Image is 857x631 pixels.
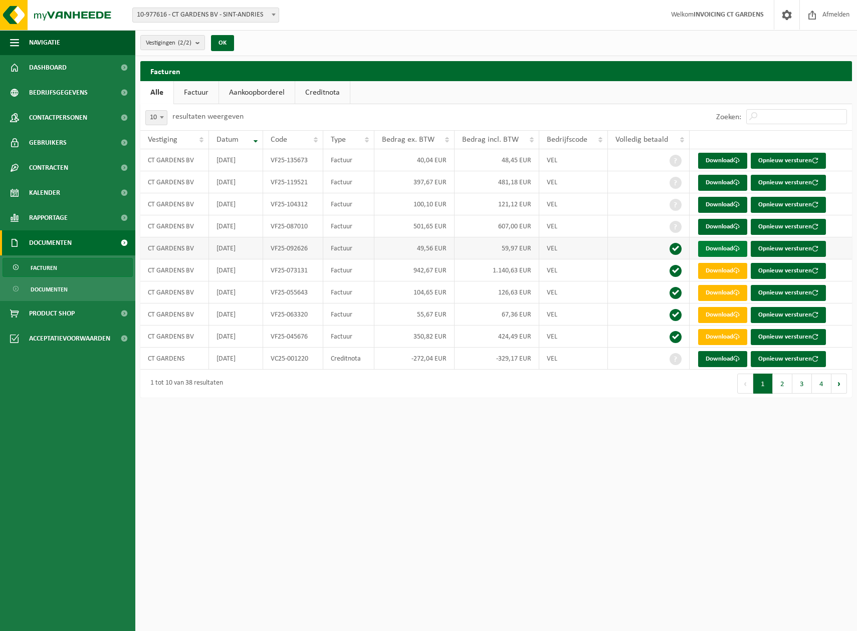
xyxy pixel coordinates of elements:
td: [DATE] [209,171,263,193]
td: [DATE] [209,237,263,259]
td: 104,65 EUR [374,281,455,303]
td: [DATE] [209,348,263,370]
td: CT GARDENS BV [140,193,209,215]
button: Opnieuw versturen [751,175,826,191]
button: OK [211,35,234,51]
a: Download [698,153,747,169]
span: Documenten [29,230,72,255]
td: CT GARDENS BV [140,326,209,348]
td: VEL [539,326,607,348]
td: 48,45 EUR [455,149,539,171]
td: CT GARDENS [140,348,209,370]
span: Documenten [31,280,68,299]
a: Download [698,307,747,323]
span: Acceptatievoorwaarden [29,326,110,351]
a: Download [698,329,747,345]
a: Download [698,285,747,301]
button: 3 [792,374,812,394]
td: 49,56 EUR [374,237,455,259]
span: Dashboard [29,55,67,80]
td: Factuur [323,281,374,303]
span: Gebruikers [29,130,67,155]
td: VF25-104312 [263,193,323,215]
span: Facturen [31,258,57,277]
span: Contracten [29,155,68,180]
td: 350,82 EUR [374,326,455,348]
td: VEL [539,259,607,281]
td: 67,36 EUR [455,303,539,326]
a: Download [698,197,747,213]
td: 607,00 EUR [455,215,539,237]
td: [DATE] [209,215,263,237]
span: Rapportage [29,205,68,230]
td: CT GARDENS BV [140,259,209,281]
td: VEL [539,215,607,237]
td: CT GARDENS BV [140,149,209,171]
button: Opnieuw versturen [751,263,826,279]
td: VEL [539,171,607,193]
a: Factuur [174,81,219,104]
button: Opnieuw versturen [751,219,826,235]
button: Opnieuw versturen [751,307,826,323]
td: VF25-135673 [263,149,323,171]
td: Factuur [323,259,374,281]
button: Next [831,374,847,394]
span: 10 [146,111,167,125]
td: -329,17 EUR [455,348,539,370]
button: 2 [773,374,792,394]
td: Factuur [323,303,374,326]
span: Vestiging [148,136,177,144]
a: Documenten [3,279,133,298]
td: Factuur [323,326,374,348]
button: Opnieuw versturen [751,153,826,169]
span: 10-977616 - CT GARDENS BV - SINT-ANDRIES [133,8,279,22]
span: Navigatie [29,30,60,55]
td: VF25-087010 [263,215,323,237]
span: Volledig betaald [615,136,668,144]
td: Factuur [323,193,374,215]
h2: Facturen [140,61,190,81]
td: VEL [539,193,607,215]
td: VEL [539,237,607,259]
td: 501,65 EUR [374,215,455,237]
td: [DATE] [209,326,263,348]
div: 1 tot 10 van 38 resultaten [145,375,223,393]
td: 942,67 EUR [374,259,455,281]
td: 1.140,63 EUR [455,259,539,281]
td: [DATE] [209,281,263,303]
td: 55,67 EUR [374,303,455,326]
td: Factuur [323,237,374,259]
button: Previous [737,374,753,394]
td: CT GARDENS BV [140,281,209,303]
td: -272,04 EUR [374,348,455,370]
td: CT GARDENS BV [140,237,209,259]
span: Datum [217,136,239,144]
label: Zoeken: [716,113,741,121]
a: Download [698,351,747,367]
button: Opnieuw versturen [751,285,826,301]
span: Vestigingen [146,36,191,51]
button: Opnieuw versturen [751,241,826,257]
a: Creditnota [295,81,350,104]
a: Download [698,219,747,235]
td: 40,04 EUR [374,149,455,171]
span: Type [331,136,346,144]
td: 397,67 EUR [374,171,455,193]
a: Alle [140,81,173,104]
span: Code [271,136,287,144]
a: Aankoopborderel [219,81,295,104]
strong: INVOICING CT GARDENS [694,11,764,19]
td: VEL [539,348,607,370]
td: 100,10 EUR [374,193,455,215]
td: 481,18 EUR [455,171,539,193]
td: VF25-063320 [263,303,323,326]
td: VF25-119521 [263,171,323,193]
span: Kalender [29,180,60,205]
td: VF25-055643 [263,281,323,303]
td: CT GARDENS BV [140,215,209,237]
button: 4 [812,374,831,394]
span: 10-977616 - CT GARDENS BV - SINT-ANDRIES [132,8,279,23]
td: [DATE] [209,259,263,281]
a: Download [698,175,747,191]
td: CT GARDENS BV [140,303,209,326]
